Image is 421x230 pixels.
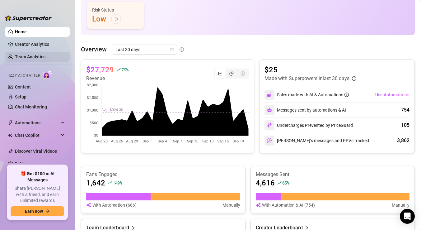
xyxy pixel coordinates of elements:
a: Home [15,29,27,34]
article: With Automation & AI (754) [262,202,315,208]
span: 65 % [282,180,289,186]
span: 79 % [121,67,129,73]
article: With Automation (686) [92,202,137,208]
span: 🎁 Get $100 in AI Messages [11,171,64,183]
span: thunderbolt [8,120,13,125]
a: Content [15,84,31,89]
span: rise [277,181,282,185]
span: pie-chart [229,71,234,76]
span: Use Automations [375,92,409,97]
div: 3,862 [397,137,409,144]
div: Messages sent by automations & AI [264,105,346,115]
article: 1,642 [86,178,105,188]
span: Automations [15,118,59,128]
img: logo-BBDzfeDw.svg [5,15,52,21]
div: 105 [401,122,409,129]
article: $27,729 [86,65,114,75]
span: dollar-circle [241,71,245,76]
button: Use Automations [375,90,409,100]
span: calendar [170,48,174,51]
span: Earn now [25,209,43,214]
div: [PERSON_NAME]’s messages and PPVs tracked [264,136,369,146]
span: info-circle [344,93,349,97]
div: segmented control [214,69,249,79]
img: Chat Copilot [8,133,12,137]
img: svg%3e [267,138,272,143]
span: rise [108,181,112,185]
a: Discover Viral Videos [15,149,57,154]
article: Overview [81,45,107,54]
article: Fans Engaged [86,171,240,178]
img: svg%3e [86,202,91,208]
span: rise [116,68,121,72]
div: Sales made with AI & Automations [277,91,349,98]
span: info-circle [180,47,184,52]
span: arrow-right [114,17,118,21]
article: Made with Superpowers in last 30 days [264,75,349,82]
a: Chat Monitoring [15,104,47,109]
span: line-chart [218,71,222,76]
span: arrow-right [45,209,50,213]
div: Open Intercom Messenger [400,209,415,224]
article: Messages Sent [256,171,410,178]
div: Risk Status [92,7,139,13]
img: svg%3e [267,108,272,113]
img: svg%3e [267,92,272,98]
a: Setup [15,94,26,99]
div: 754 [401,106,409,114]
div: Undercharges Prevented by PriceGuard [264,120,353,130]
span: info-circle [352,76,356,81]
button: Earn nowarrow-right [11,206,64,216]
span: Last 30 days [115,45,173,54]
img: svg%3e [267,122,272,128]
a: Settings [15,161,31,166]
a: Team Analytics [15,54,45,59]
a: Creator Analytics [15,39,65,49]
article: 4,616 [256,178,275,188]
span: Share [PERSON_NAME] with a friend, and earn unlimited rewards [11,185,64,204]
img: svg%3e [256,202,261,208]
img: AI Chatter [43,70,52,79]
article: Revenue [86,75,129,82]
article: Manually [392,202,409,208]
article: Manually [222,202,240,208]
span: Izzy AI Chatter [9,73,40,79]
article: $25 [264,65,356,75]
span: 149 % [113,180,122,186]
span: Chat Copilot [15,130,59,140]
